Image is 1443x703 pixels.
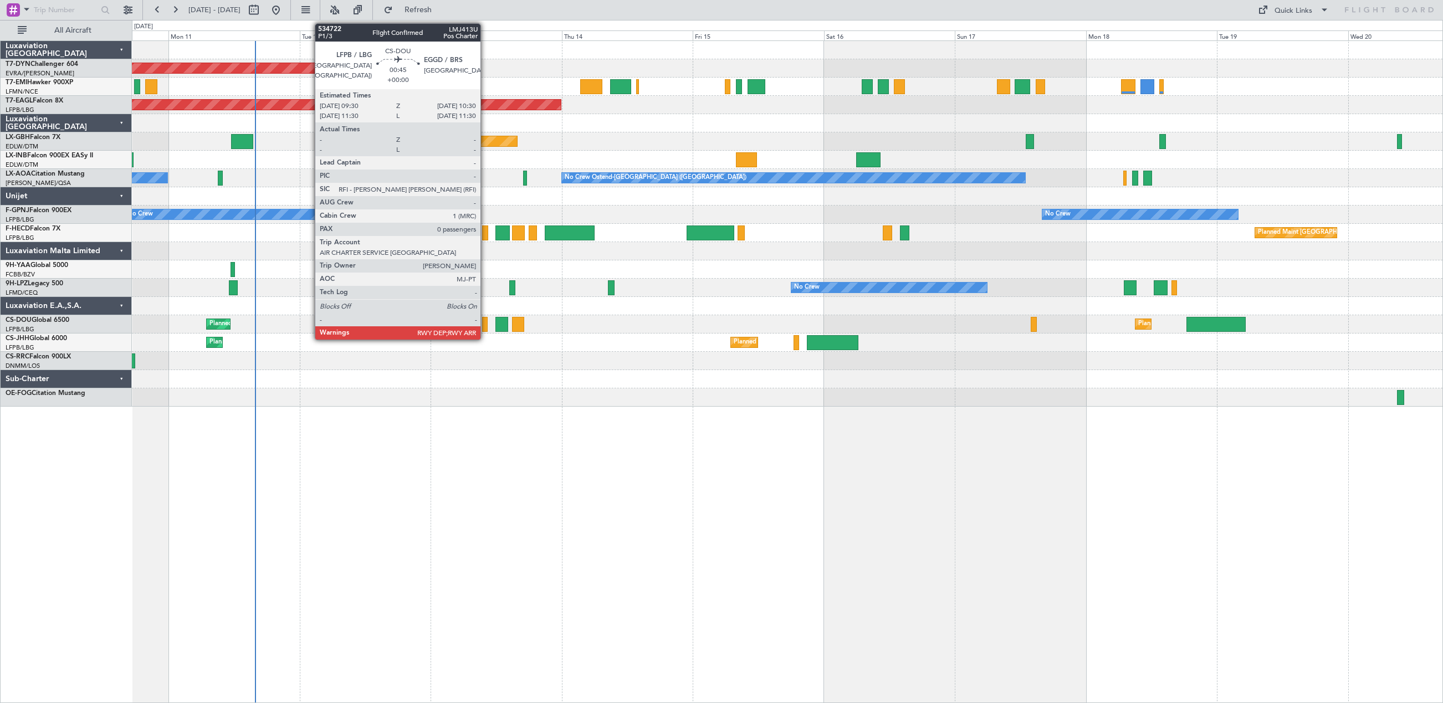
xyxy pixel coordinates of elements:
div: Planned Maint [GEOGRAPHIC_DATA] ([GEOGRAPHIC_DATA]) [1138,316,1313,332]
a: T7-EMIHawker 900XP [6,79,73,86]
a: [PERSON_NAME]/QSA [6,179,71,187]
a: LFPB/LBG [6,343,34,352]
div: No Crew [1045,206,1071,223]
a: DNMM/LOS [6,362,40,370]
span: T7-EAGL [6,98,33,104]
div: Tue 12 [300,30,431,40]
div: Planned Maint [GEOGRAPHIC_DATA] ([GEOGRAPHIC_DATA]) [209,334,384,351]
a: F-GPNJFalcon 900EX [6,207,71,214]
div: Wed 13 [431,30,562,40]
span: OE-FOG [6,390,32,397]
button: Refresh [378,1,445,19]
div: [DATE] [134,22,153,32]
div: Fri 15 [693,30,824,40]
a: LFPB/LBG [6,234,34,242]
a: T7-EAGLFalcon 8X [6,98,63,104]
div: Sun 17 [955,30,1086,40]
span: 9H-LPZ [6,280,28,287]
a: LX-AOACitation Mustang [6,171,85,177]
span: LX-INB [6,152,27,159]
a: CS-RRCFalcon 900LX [6,353,71,360]
div: Planned Maint [GEOGRAPHIC_DATA] ([GEOGRAPHIC_DATA]) [1258,224,1432,241]
a: 9H-LPZLegacy 500 [6,280,63,287]
a: 9H-YAAGlobal 5000 [6,262,68,269]
span: CS-DOU [6,317,32,324]
span: CS-RRC [6,353,29,360]
div: Planned Maint Nice ([GEOGRAPHIC_DATA]) [335,133,459,150]
a: CS-DOUGlobal 6500 [6,317,69,324]
a: F-HECDFalcon 7X [6,225,60,232]
span: T7-EMI [6,79,27,86]
a: EVRA/[PERSON_NAME] [6,69,74,78]
span: All Aircraft [29,27,117,34]
a: EDLW/DTM [6,161,38,169]
a: LFPB/LBG [6,215,34,224]
a: LFMN/NCE [6,88,38,96]
button: All Aircraft [12,22,120,39]
a: LFPB/LBG [6,325,34,333]
div: Sat 16 [824,30,955,40]
div: No Crew [794,279,820,296]
span: CS-JHH [6,335,29,342]
div: Planned Maint [GEOGRAPHIC_DATA] ([GEOGRAPHIC_DATA]) [209,316,384,332]
a: OE-FOGCitation Mustang [6,390,85,397]
div: Thu 14 [562,30,693,40]
a: LX-INBFalcon 900EX EASy II [6,152,93,159]
span: F-HECD [6,225,30,232]
span: LX-GBH [6,134,30,141]
span: 9H-YAA [6,262,30,269]
div: Planned Maint [GEOGRAPHIC_DATA] ([GEOGRAPHIC_DATA]) [734,334,908,351]
input: Trip Number [34,2,98,18]
a: T7-DYNChallenger 604 [6,61,78,68]
div: Mon 11 [168,30,300,40]
div: Quick Links [1275,6,1312,17]
a: LFMD/CEQ [6,289,38,297]
a: EDLW/DTM [6,142,38,151]
span: F-GPNJ [6,207,29,214]
span: LX-AOA [6,171,31,177]
a: LX-GBHFalcon 7X [6,134,60,141]
div: No Crew [127,206,153,223]
div: Tue 19 [1217,30,1348,40]
a: CS-JHHGlobal 6000 [6,335,67,342]
a: FCBB/BZV [6,270,35,279]
a: LFPB/LBG [6,106,34,114]
div: No Crew Ostend-[GEOGRAPHIC_DATA] ([GEOGRAPHIC_DATA]) [565,170,746,186]
span: Refresh [395,6,442,14]
button: Quick Links [1252,1,1334,19]
span: [DATE] - [DATE] [188,5,240,15]
span: T7-DYN [6,61,30,68]
div: Mon 18 [1086,30,1217,40]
